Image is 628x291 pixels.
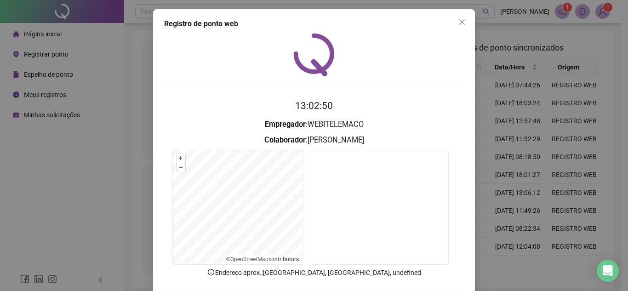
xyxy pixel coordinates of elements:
[597,260,619,282] div: Open Intercom Messenger
[230,256,268,262] a: OpenStreetMap
[265,120,306,129] strong: Empregador
[177,163,185,172] button: –
[226,256,300,262] li: © contributors.
[295,100,333,111] time: 13:02:50
[207,268,215,276] span: info-circle
[164,119,464,131] h3: : WEBITELEMACO
[164,18,464,29] div: Registro de ponto web
[293,33,335,76] img: QRPoint
[177,154,185,163] button: +
[264,136,306,144] strong: Colaborador
[455,15,469,29] button: Close
[164,134,464,146] h3: : [PERSON_NAME]
[164,268,464,278] p: Endereço aprox. : [GEOGRAPHIC_DATA], [GEOGRAPHIC_DATA], undefined
[458,18,466,26] span: close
